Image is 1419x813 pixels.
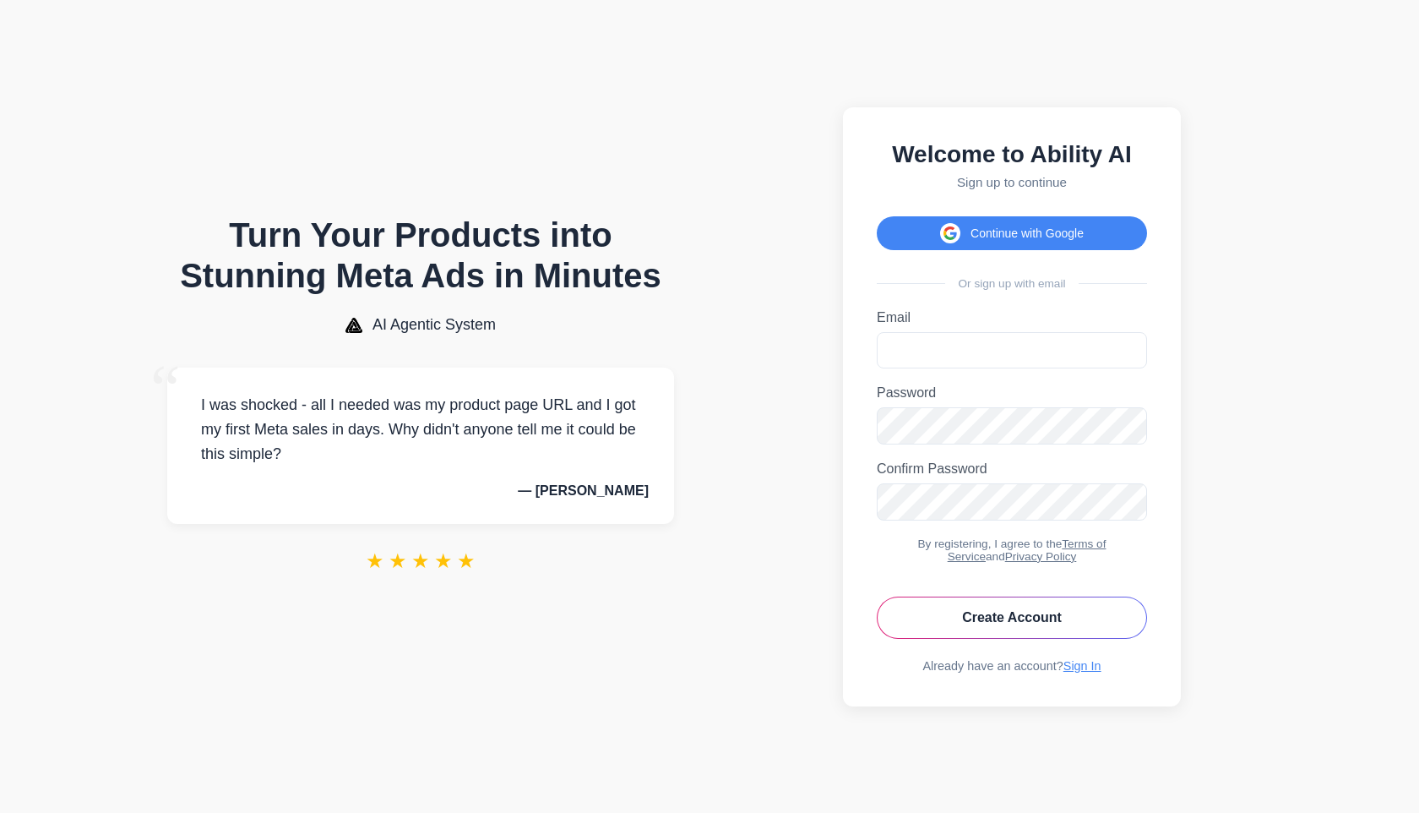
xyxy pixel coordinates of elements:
div: Or sign up with email [877,277,1147,290]
a: Privacy Policy [1005,550,1077,563]
span: ★ [411,549,430,573]
a: Terms of Service [948,537,1106,563]
h1: Turn Your Products into Stunning Meta Ads in Minutes [167,215,674,296]
label: Confirm Password [877,461,1147,477]
a: Sign In [1063,659,1101,673]
span: ★ [434,549,453,573]
p: Sign up to continue [877,175,1147,189]
span: ★ [457,549,476,573]
img: AI Agentic System Logo [345,318,362,333]
div: Already have an account? [877,659,1147,673]
div: By registering, I agree to the and [877,537,1147,563]
span: ★ [366,549,384,573]
span: ★ [389,549,407,573]
button: Create Account [877,597,1147,639]
h2: Welcome to Ability AI [877,141,1147,168]
span: “ [150,351,181,428]
button: Continue with Google [877,216,1147,250]
label: Email [877,310,1147,325]
p: I was shocked - all I needed was my product page URL and I got my first Meta sales in days. Why d... [193,393,649,466]
label: Password [877,385,1147,401]
p: — [PERSON_NAME] [193,483,649,499]
span: AI Agentic System [372,316,496,334]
